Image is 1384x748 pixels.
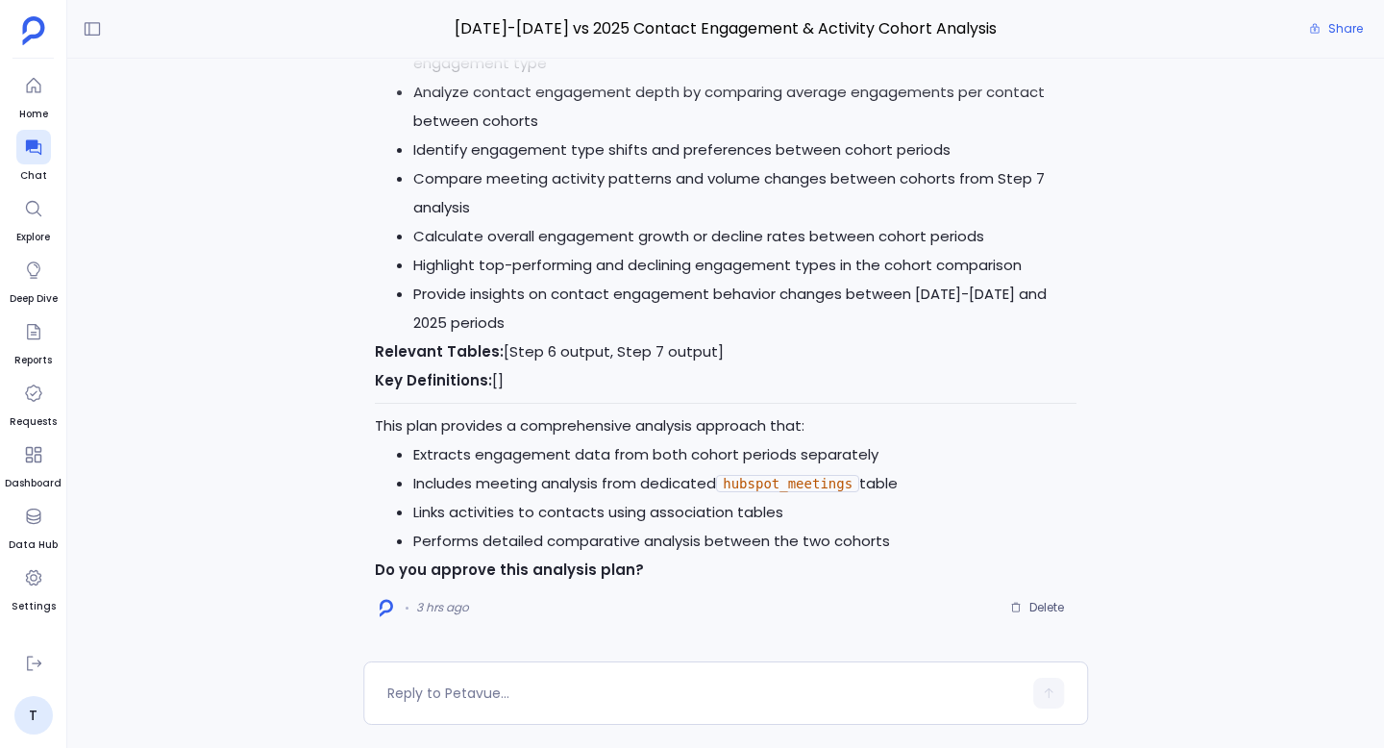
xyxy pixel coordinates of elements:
[1297,15,1374,42] button: Share
[14,314,52,368] a: Reports
[413,222,1076,251] li: Calculate overall engagement growth or decline rates between cohort periods
[5,476,62,491] span: Dashboard
[413,164,1076,222] li: Compare meeting activity patterns and volume changes between cohorts from Step 7 analysis
[1029,600,1064,615] span: Delete
[9,499,58,553] a: Data Hub
[375,560,644,580] strong: Do you approve this analysis plan?
[14,696,53,735] a: T
[10,253,58,307] a: Deep Dive
[16,68,51,122] a: Home
[10,414,57,430] span: Requests
[12,561,56,614] a: Settings
[413,498,1076,527] li: Links activities to contacts using association tables
[363,16,1088,41] span: [DATE]-[DATE] vs 2025 Contact Engagement & Activity Cohort Analysis
[375,337,1076,366] p: [Step 6 output, Step 7 output]
[22,16,45,45] img: petavue logo
[10,376,57,430] a: Requests
[14,353,52,368] span: Reports
[10,291,58,307] span: Deep Dive
[413,280,1076,337] li: Provide insights on contact engagement behavior changes between [DATE]-[DATE] and 2025 periods
[416,600,469,615] span: 3 hrs ago
[16,130,51,184] a: Chat
[16,168,51,184] span: Chat
[413,440,1076,469] li: Extracts engagement data from both cohort periods separately
[375,341,504,362] strong: Relevant Tables:
[9,537,58,553] span: Data Hub
[16,191,51,245] a: Explore
[413,136,1076,164] li: Identify engagement type shifts and preferences between cohort periods
[5,437,62,491] a: Dashboard
[375,411,1076,440] p: This plan provides a comprehensive analysis approach that:
[1328,21,1363,37] span: Share
[413,527,1076,556] li: Performs detailed comparative analysis between the two cohorts
[375,370,492,390] strong: Key Definitions:
[375,366,1076,395] p: []
[380,599,393,617] img: logo
[413,251,1076,280] li: Highlight top-performing and declining engagement types in the cohort comparison
[16,230,51,245] span: Explore
[413,469,1076,498] li: Includes meeting analysis from dedicated table
[413,78,1076,136] li: Analyze contact engagement depth by comparing average engagements per contact between cohorts
[998,593,1076,622] button: Delete
[12,599,56,614] span: Settings
[716,475,859,492] code: hubspot_meetings
[16,107,51,122] span: Home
